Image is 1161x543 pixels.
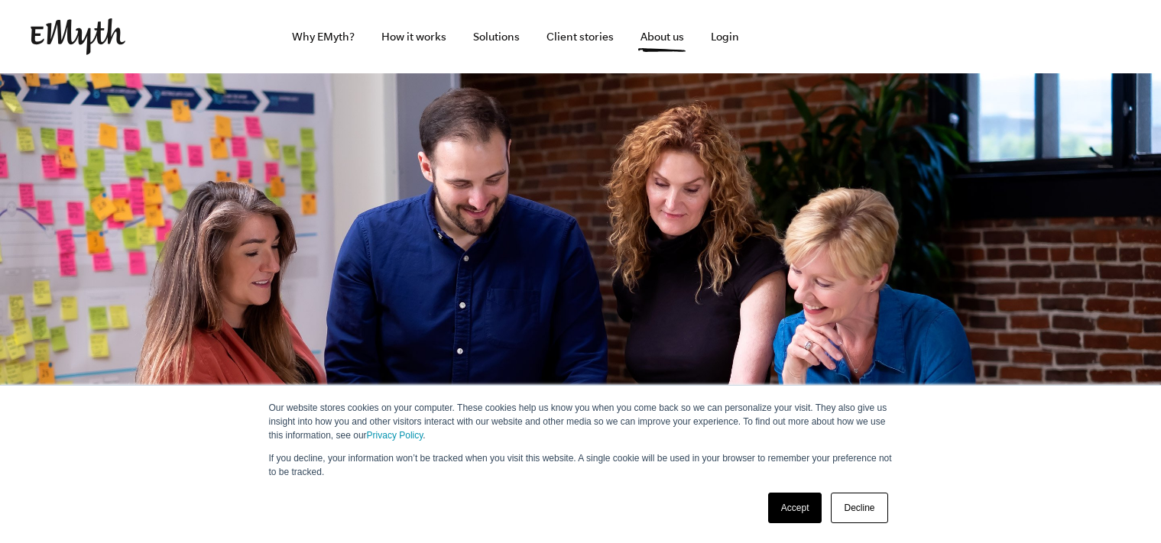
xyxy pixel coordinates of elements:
p: Our website stores cookies on your computer. These cookies help us know you when you come back so... [269,401,893,442]
a: Decline [831,493,887,523]
a: Privacy Policy [367,430,423,441]
img: EMyth [31,18,125,55]
a: Accept [768,493,822,523]
iframe: Embedded CTA [803,20,963,53]
p: If you decline, your information won’t be tracked when you visit this website. A single cookie wi... [269,451,893,479]
iframe: Embedded CTA [971,20,1131,53]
